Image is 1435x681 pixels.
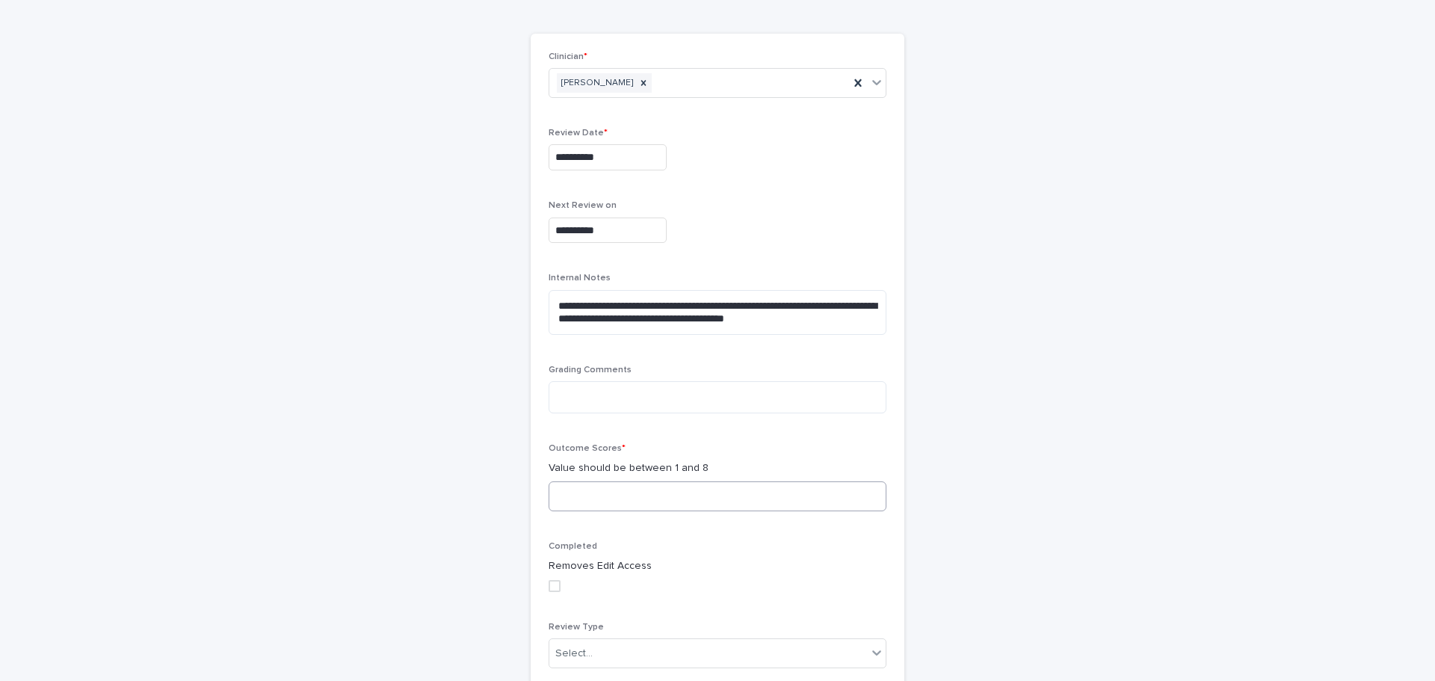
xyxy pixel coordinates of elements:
span: Review Date [549,129,608,138]
span: Internal Notes [549,274,611,283]
div: Select... [555,646,593,662]
span: Next Review on [549,201,617,210]
div: [PERSON_NAME] [557,73,635,93]
span: Completed [549,542,597,551]
span: Grading Comments [549,366,632,375]
span: Outcome Scores [549,444,626,453]
span: Clinician [549,52,587,61]
p: Removes Edit Access [549,558,886,574]
p: Value should be between 1 and 8 [549,460,886,476]
span: Review Type [549,623,604,632]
